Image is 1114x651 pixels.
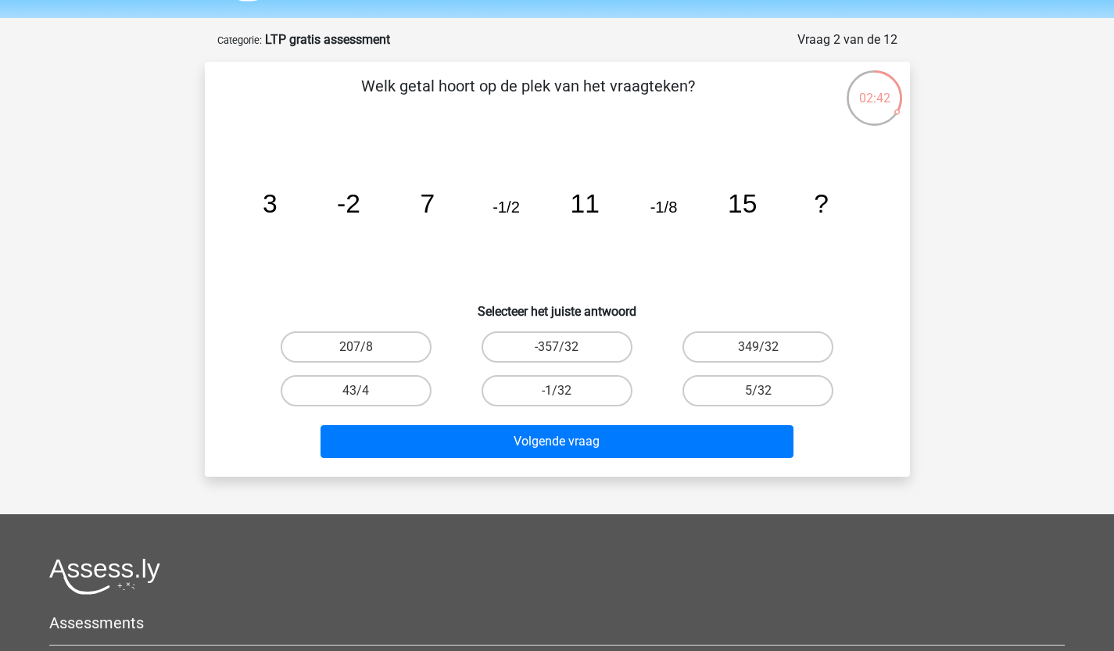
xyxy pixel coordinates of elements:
label: 207/8 [281,331,432,363]
tspan: 7 [420,189,435,218]
h5: Assessments [49,613,1065,632]
button: Volgende vraag [321,425,793,458]
p: Welk getal hoort op de plek van het vraagteken? [230,74,826,121]
h6: Selecteer het juiste antwoord [230,292,885,319]
img: Assessly logo [49,558,160,595]
tspan: 15 [728,189,757,218]
label: 5/32 [682,375,833,406]
div: Vraag 2 van de 12 [797,30,897,49]
label: -1/32 [482,375,632,406]
div: 02:42 [845,69,904,108]
tspan: 3 [262,189,277,218]
label: 349/32 [682,331,833,363]
tspan: 11 [570,189,599,218]
label: 43/4 [281,375,432,406]
strong: LTP gratis assessment [265,32,390,47]
tspan: ? [814,189,829,218]
label: -357/32 [482,331,632,363]
tspan: -1/8 [650,199,677,216]
tspan: -1/2 [493,199,520,216]
small: Categorie: [217,34,262,46]
tspan: -2 [337,189,360,218]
